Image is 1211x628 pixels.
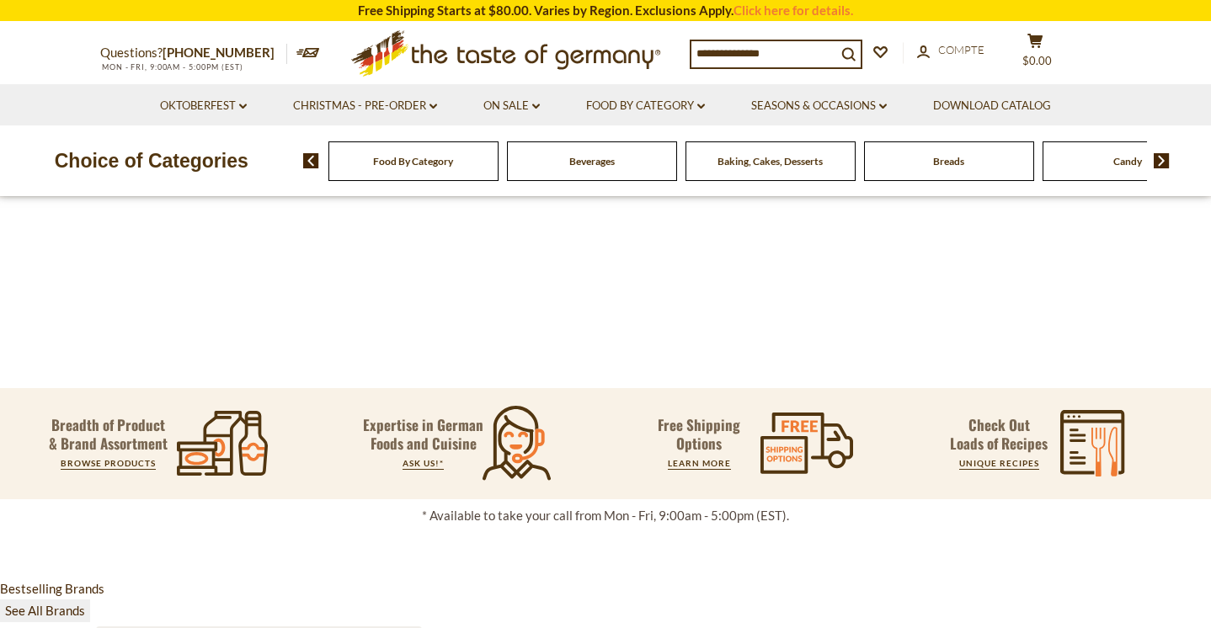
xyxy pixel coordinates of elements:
[61,458,156,468] a: BROWSE PRODUCTS
[950,416,1048,453] p: Check Out Loads of Recipes
[938,43,984,56] span: Compte
[49,416,168,453] p: Breadth of Product & Brand Assortment
[403,458,444,468] a: ASK US!*
[933,155,964,168] a: Breads
[163,45,275,60] a: [PHONE_NUMBER]
[586,97,705,115] a: Food By Category
[933,97,1051,115] a: Download Catalog
[1010,33,1060,75] button: $0.00
[100,62,243,72] span: MON - FRI, 9:00AM - 5:00PM (EST)
[643,416,755,453] p: Free Shipping Options
[160,97,247,115] a: Oktoberfest
[569,155,615,168] a: Beverages
[668,458,731,468] a: LEARN MORE
[718,155,823,168] a: Baking, Cakes, Desserts
[303,153,319,168] img: previous arrow
[1154,153,1170,168] img: next arrow
[373,155,453,168] a: Food By Category
[363,416,484,453] p: Expertise in German Foods and Cuisine
[100,42,287,64] p: Questions?
[734,3,853,18] a: Click here for details.
[751,97,887,115] a: Seasons & Occasions
[959,458,1039,468] a: UNIQUE RECIPES
[917,41,984,60] a: Compte
[1113,155,1142,168] a: Candy
[1022,54,1052,67] span: $0.00
[483,97,540,115] a: On Sale
[293,97,437,115] a: Christmas - PRE-ORDER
